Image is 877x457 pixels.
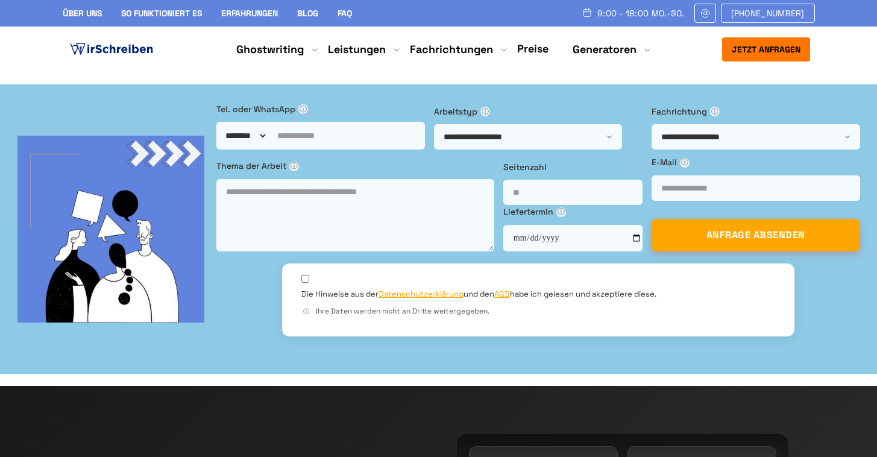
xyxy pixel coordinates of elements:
label: Tel. oder WhatsApp [216,102,425,116]
div: Ihre Daten werden nicht an Dritte weitergegeben. [301,306,775,317]
img: logo ghostwriter-österreich [68,40,156,58]
a: Ghostwriting [236,42,304,57]
img: bg [17,136,204,323]
a: Fachrichtungen [410,42,493,57]
a: Generatoren [573,42,637,57]
button: Jetzt anfragen [722,37,810,61]
a: Preise [517,42,549,55]
span: ⓘ [680,158,690,168]
a: AGB [494,289,510,299]
label: Seitenzahl [503,160,643,174]
a: Über uns [63,8,102,19]
label: Liefertermin [503,205,643,218]
a: Erfahrungen [221,8,278,19]
img: Schedule [582,8,593,17]
img: Email [700,8,711,18]
a: Leistungen [328,42,386,57]
label: Die Hinweise aus der und den habe ich gelesen und akzeptiere diese. [301,289,656,300]
span: ⓘ [710,107,720,116]
button: ANFRAGE ABSENDEN [652,219,860,251]
a: [PHONE_NUMBER] [721,4,815,23]
span: ⓘ [301,307,311,317]
span: ⓘ [480,107,490,116]
label: Arbeitstyp [434,105,643,118]
label: Thema der Arbeit [216,159,494,172]
a: Blog [297,8,318,19]
span: ⓘ [289,162,299,171]
span: [PHONE_NUMBER] [731,8,805,18]
label: Fachrichtung [652,105,860,118]
a: Datenschutzerklärung [379,289,464,299]
span: ⓘ [298,104,308,114]
a: So funktioniert es [121,8,202,19]
label: E-Mail [652,156,860,169]
a: FAQ [338,8,352,19]
span: ⓘ [556,207,566,217]
span: 9:00 - 18:00 Mo.-So. [597,8,685,18]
